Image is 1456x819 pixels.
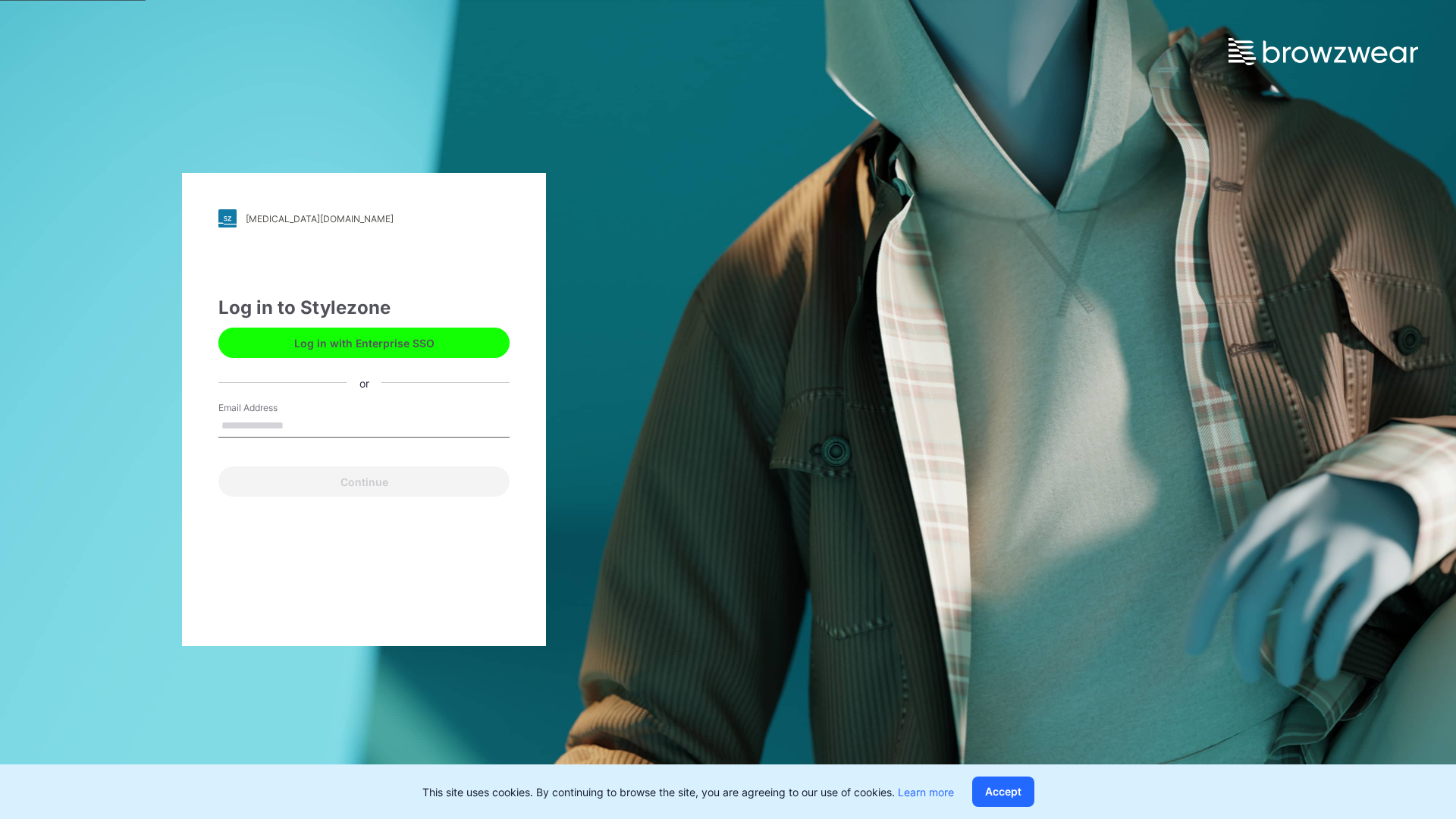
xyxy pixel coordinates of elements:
[972,777,1034,807] button: Accept
[218,209,237,227] img: stylezone-logo.562084cfcfab977791bfbf7441f1a819.svg
[218,294,510,322] div: Log in to Stylezone
[218,401,325,415] label: Email Address
[422,784,954,800] p: This site uses cookies. By continuing to browse the site, you are agreeing to our use of cookies.
[246,213,394,224] div: [MEDICAL_DATA][DOMAIN_NAME]
[898,786,954,799] a: Learn more
[347,375,381,391] div: or
[218,209,510,227] a: [MEDICAL_DATA][DOMAIN_NAME]
[218,328,510,358] button: Log in with Enterprise SSO
[1228,38,1418,65] img: browzwear-logo.e42bd6dac1945053ebaf764b6aa21510.svg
